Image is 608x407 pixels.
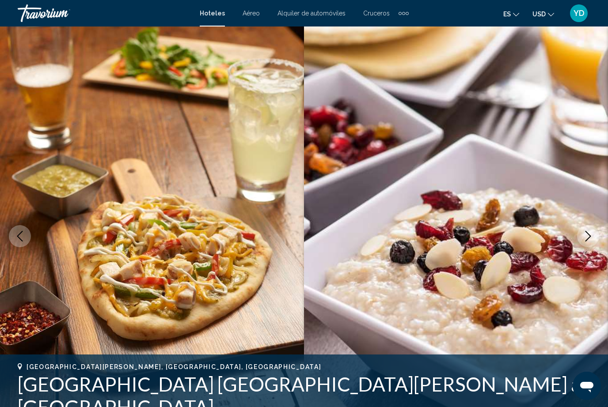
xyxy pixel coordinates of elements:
[574,9,585,18] span: YD
[18,4,191,22] a: Travorium
[200,10,225,17] a: Hoteles
[399,6,409,20] button: Extra navigation items
[503,11,511,18] span: es
[243,10,260,17] a: Aéreo
[532,8,554,20] button: Change currency
[567,4,590,23] button: User Menu
[363,10,390,17] a: Cruceros
[577,225,599,247] button: Next image
[573,372,601,400] iframe: Button to launch messaging window
[277,10,346,17] a: Alquiler de automóviles
[9,225,31,247] button: Previous image
[27,363,321,370] span: [GEOGRAPHIC_DATA][PERSON_NAME], [GEOGRAPHIC_DATA], [GEOGRAPHIC_DATA]
[503,8,519,20] button: Change language
[532,11,546,18] span: USD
